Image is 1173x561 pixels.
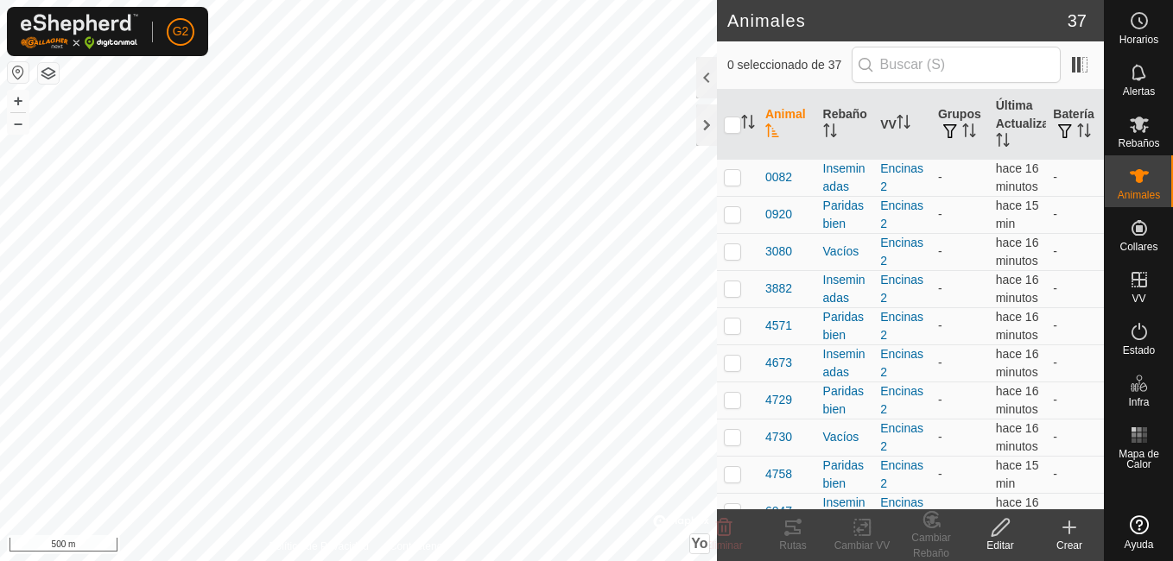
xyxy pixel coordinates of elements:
[727,10,1068,31] h2: Animales
[931,307,989,344] td: -
[823,243,867,261] div: Vacíos
[931,419,989,456] td: -
[691,536,707,551] span: Yo
[690,534,709,553] button: Yo
[8,62,29,83] button: Restablecer Mapa
[827,538,897,553] div: Cambiar VV
[897,117,910,131] p-sorticon: Activar para ordenar
[765,168,792,186] span: 0082
[996,458,1039,490] span: 30 ago 2025, 23:07
[38,63,59,84] button: Capas del Mapa
[823,428,867,446] div: Vacíos
[8,91,29,111] button: +
[823,382,867,419] div: Paridas bien
[823,345,867,381] div: Inseminadas
[765,126,779,140] p-sorticon: Activar para ordenar
[823,107,867,121] font: Rebaño
[765,317,792,335] span: 4571
[880,236,923,268] a: Encinas2
[765,502,792,520] span: 6047
[705,539,742,552] span: Eliminar
[765,428,792,446] span: 4730
[269,539,369,554] a: Política de Privacidad
[996,421,1039,453] span: 30 ago 2025, 23:06
[880,421,923,453] a: Encinas2
[1046,233,1104,270] td: -
[966,538,1035,553] div: Editar
[931,381,989,419] td: -
[1046,270,1104,307] td: -
[996,384,1039,416] span: 30 ago 2025, 23:06
[1046,344,1104,381] td: -
[1046,159,1104,196] td: -
[741,117,755,131] p-sorticon: Activar para ordenar
[880,161,923,193] a: Encinas2
[931,196,989,233] td: -
[765,280,792,298] span: 3882
[823,457,867,493] div: Paridas bien
[1128,397,1149,407] span: Infra
[1119,35,1158,45] span: Horarios
[880,347,923,379] a: Encinas2
[1119,242,1157,252] span: Collares
[390,539,447,554] a: Contáctenos
[1118,190,1160,200] span: Animales
[1118,138,1159,148] span: Rebaños
[727,56,852,74] span: 0 seleccionado de 37
[962,126,976,140] p-sorticon: Activar para ordenar
[938,107,981,121] font: Grupos
[996,310,1039,342] span: 30 ago 2025, 23:06
[931,159,989,196] td: -
[1046,456,1104,493] td: -
[996,161,1039,193] span: 30 ago 2025, 23:06
[765,391,792,409] span: 4729
[880,495,923,527] a: Encinas2
[1109,449,1169,470] span: Mapa de Calor
[765,354,792,372] span: 4673
[1035,538,1104,553] div: Crear
[880,117,897,131] font: VV
[880,273,923,305] a: Encinas2
[8,113,29,134] button: –
[823,494,867,530] div: Inseminadas
[1046,381,1104,419] td: -
[823,160,867,196] div: Inseminadas
[996,98,1074,130] font: Última Actualización
[852,47,1061,83] input: Buscar (S)
[1125,539,1154,550] span: Ayuda
[996,199,1039,230] span: 30 ago 2025, 23:06
[1132,293,1145,304] span: VV
[1053,107,1094,121] font: Batería
[1123,86,1155,97] span: Alertas
[1046,196,1104,233] td: -
[758,538,827,553] div: Rutas
[823,197,867,233] div: Paridas bien
[996,273,1039,305] span: 30 ago 2025, 23:06
[765,465,792,483] span: 4758
[996,236,1039,268] span: 30 ago 2025, 23:06
[823,271,867,307] div: Inseminadas
[21,14,138,49] img: Logo Gallagher
[765,107,806,121] font: Animal
[1046,493,1104,530] td: -
[823,308,867,344] div: Paridas bien
[931,456,989,493] td: -
[880,458,923,490] a: Encinas2
[931,493,989,530] td: -
[1046,307,1104,344] td: -
[1046,419,1104,456] td: -
[173,22,189,41] span: G2
[1105,508,1173,557] a: Ayuda
[765,205,792,224] span: 0920
[880,384,923,416] a: Encinas2
[1123,345,1155,356] span: Estado
[1068,8,1087,34] span: 37
[897,530,966,561] div: Cambiar Rebaño
[996,136,1010,149] p-sorticon: Activar para ordenar
[996,495,1039,527] span: 30 ago 2025, 23:06
[880,310,923,342] a: Encinas2
[880,199,923,230] a: Encinas2
[931,270,989,307] td: -
[1077,126,1091,140] p-sorticon: Activar para ordenar
[931,233,989,270] td: -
